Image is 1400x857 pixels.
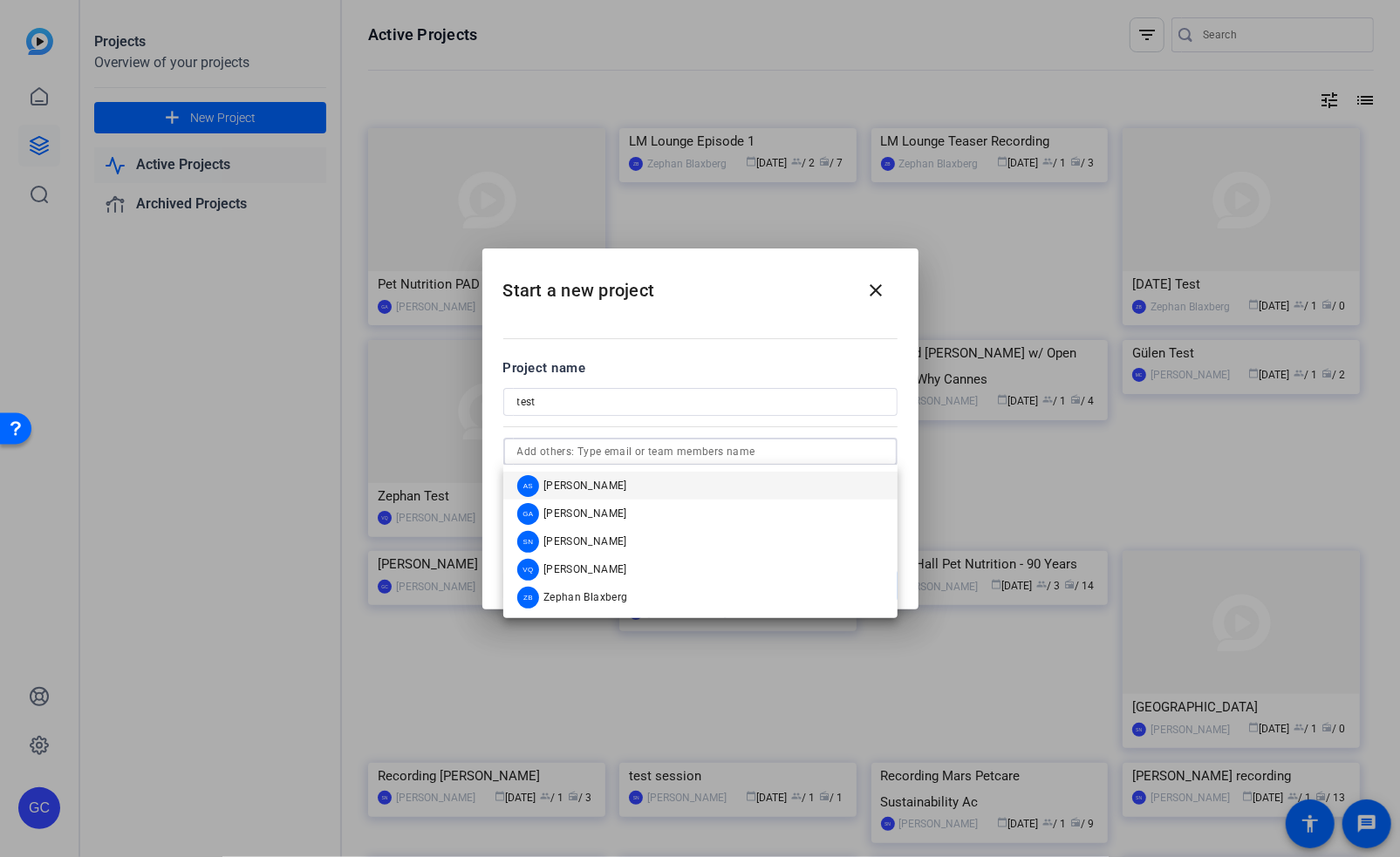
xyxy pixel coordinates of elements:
div: Project name [503,358,898,377]
span: Zephan Blaxberg [543,590,628,604]
input: Enter Project Name [517,391,884,412]
mat-icon: close [866,280,887,301]
input: Add others: Type email or team members name [517,441,884,462]
div: SN [517,531,539,553]
span: [PERSON_NAME] [543,534,627,548]
span: [PERSON_NAME] [543,507,627,520]
div: ZB [517,587,539,609]
h2: Start a new project [482,248,919,319]
div: VQ [517,559,539,581]
span: [PERSON_NAME] [543,479,627,493]
div: AS [517,475,539,497]
span: [PERSON_NAME] [543,562,627,576]
div: GA [517,503,539,525]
